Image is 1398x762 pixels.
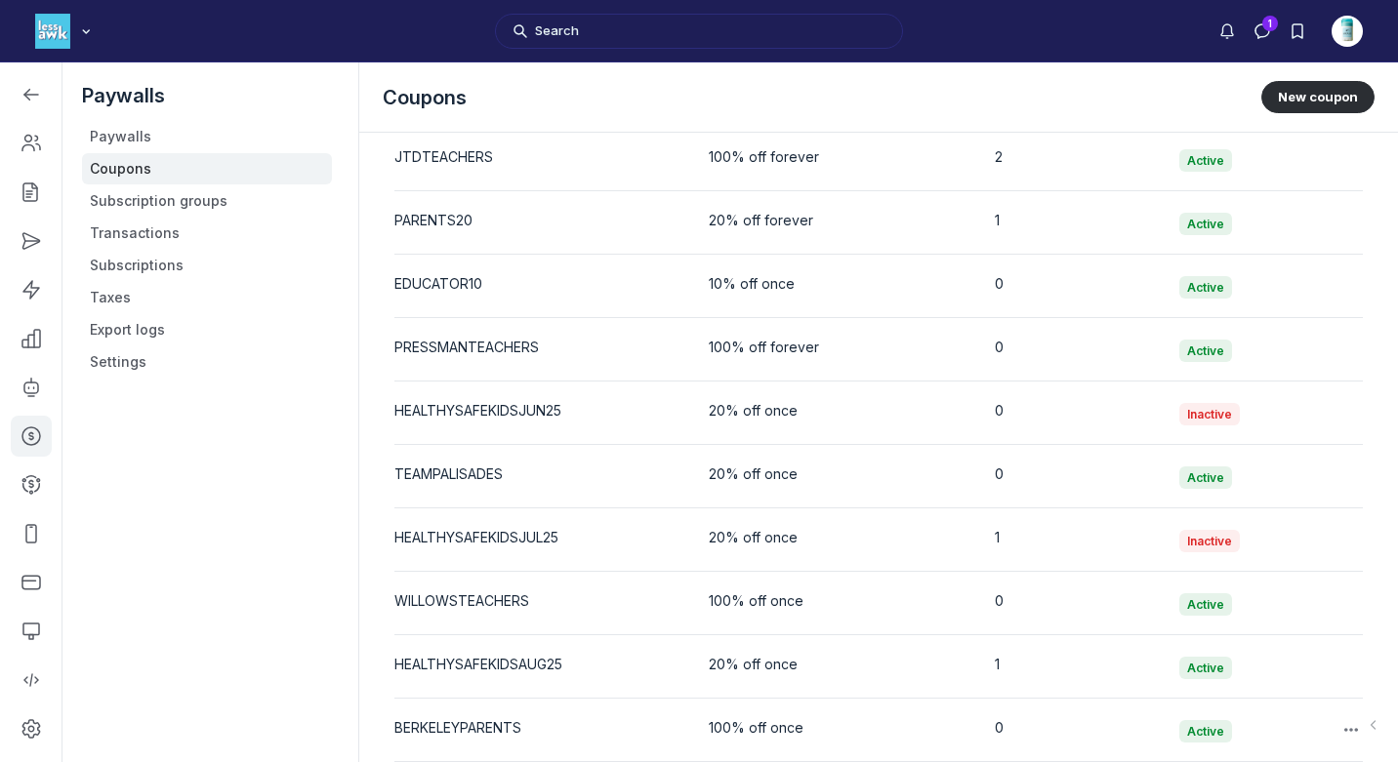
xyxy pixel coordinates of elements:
div: PRESSMANTEACHERS [394,338,685,357]
div: 20% off forever [709,211,971,230]
div: JTDTEACHERS [394,147,685,167]
button: New coupon [1261,81,1375,112]
div: 0 [995,464,1156,484]
div: WILLOWSTEACHERS [394,591,685,611]
div: EDUCATOR10 [394,274,685,294]
div: 0 [995,591,1156,611]
div: PARENTS20 [394,211,685,230]
h1: Coupons [383,84,1246,111]
span: Inactive [1179,403,1240,425]
a: Coupons [82,153,332,184]
button: Bookmarks [1280,14,1315,49]
header: Page Header [359,62,1398,133]
a: Transactions [82,218,332,249]
button: Direct messages [1245,14,1280,49]
div: 100% off once [709,718,971,738]
div: 0 [995,401,1156,421]
a: Subscriptions [82,250,332,281]
span: Active [1179,657,1232,679]
div: 0 [995,274,1156,294]
a: Settings [82,346,332,378]
div: 2 [995,147,1156,167]
h5: Paywalls [82,82,332,109]
div: HEALTHYSAFEKIDSJUN25 [394,401,685,421]
img: Less Awkward Hub logo [35,14,70,49]
a: Taxes [82,282,332,313]
div: HEALTHYSAFEKIDSAUG25 [394,655,685,674]
span: Active [1179,213,1232,235]
div: 10% off once [709,274,971,294]
div: 20% off once [709,528,971,547]
div: 20% off once [709,401,971,421]
a: Subscription groups [82,185,332,217]
span: Active [1179,466,1232,489]
div: 1 [995,655,1156,674]
a: Export logs [82,314,332,345]
div: TEAMPALISADES [394,464,685,484]
div: 100% off forever [709,147,971,167]
div: 100% off forever [709,338,971,357]
div: 20% off once [709,464,971,484]
div: 1 [995,528,1156,547]
span: Active [1179,149,1232,172]
span: Active [1179,593,1232,616]
button: Search [495,14,903,49]
div: 0 [995,718,1156,738]
div: 0 [995,338,1156,357]
div: 20% off once [709,655,971,674]
span: Active [1179,276,1232,299]
a: Paywalls [82,121,332,152]
div: BERKELEYPARENTS [394,718,685,738]
button: Notifications [1210,14,1245,49]
div: 1 [995,211,1156,230]
button: User menu options [1332,16,1363,47]
button: Less Awkward Hub logo [35,12,96,51]
span: Active [1179,340,1232,362]
span: Inactive [1179,530,1240,552]
div: HEALTHYSAFEKIDSJUL25 [394,528,685,547]
span: Active [1179,720,1232,742]
div: 100% off once [709,591,971,611]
